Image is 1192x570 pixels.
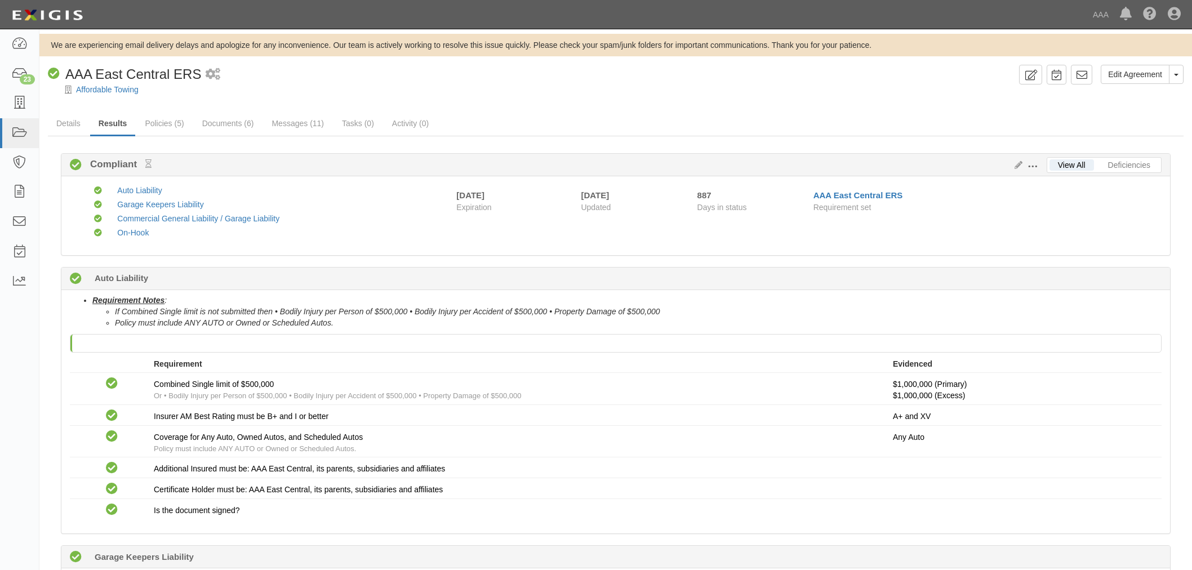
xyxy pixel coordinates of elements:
a: Documents (6) [194,112,263,135]
a: Commercial General Liability / Garage Liability [117,214,279,223]
i: Compliant [106,504,118,516]
a: View All [1049,159,1094,171]
a: Deficiencies [1100,159,1159,171]
span: Policy must include ANY AUTO or Owned or Scheduled Autos. [154,444,356,453]
span: Days in status [697,203,747,212]
a: Edit Results [1010,161,1022,170]
i: Compliant [94,201,102,209]
span: Is the document signed? [154,506,240,515]
i: Compliant [70,159,82,171]
a: Messages (11) [263,112,332,135]
span: Updated [581,203,611,212]
strong: Evidenced [893,359,932,368]
div: [DATE] [581,189,680,201]
i: 1 scheduled workflow [206,69,220,81]
span: Combined Single limit of $500,000 [154,380,274,389]
p: $1,000,000 (Primary) [893,378,1153,401]
span: Policy #6145602 Insurer: Federated Mutual Insurance Company [893,391,965,400]
a: Policies (5) [136,112,192,135]
span: Additional Insured must be: AAA East Central, its parents, subsidiaries and affiliates [154,464,445,473]
i: Compliant [106,410,118,422]
span: Insurer AM Best Rating must be B+ and I or better [154,412,328,421]
i: Compliant 887 days (since 03/10/2023) [70,273,82,285]
span: Requirement set [813,203,871,212]
span: Coverage for Any Auto, Owned Autos, and Scheduled Autos [154,433,363,442]
div: Since 03/10/2023 [697,189,805,201]
li: : [92,295,1162,328]
i: Compliant [94,229,102,237]
img: logo-5460c22ac91f19d4615b14bd174203de0afe785f0fc80cf4dbbc73dc1793850b.png [8,5,86,25]
span: Or • Bodily Injury per Person of $500,000 • Bodily Injury per Accident of $500,000 • Property Dam... [154,391,521,400]
li: Policy must include ANY AUTO or Owned or Scheduled Autos. [115,317,1162,328]
i: Compliant [106,483,118,495]
i: Compliant [48,68,60,80]
span: AAA East Central ERS [65,66,201,82]
u: Requirement Notes [92,296,164,305]
small: Pending Review [145,159,152,168]
span: Certificate Holder must be: AAA East Central, its parents, subsidiaries and affiliates [154,485,443,494]
div: 23 [20,74,35,84]
a: Activity (0) [384,112,437,135]
div: We are experiencing email delivery delays and apologize for any inconvenience. Our team is active... [39,39,1192,51]
i: Compliant [106,378,118,390]
i: Compliant [94,215,102,223]
a: Edit Agreement [1101,65,1169,84]
p: A+ and XV [893,411,1153,422]
i: Help Center - Complianz [1143,8,1157,21]
a: Details [48,112,89,135]
span: Expiration [456,202,572,213]
b: Garage Keepers Liability [95,551,194,563]
a: AAA [1087,3,1114,26]
i: Compliant 145 days (since 03/21/2025) [70,551,82,563]
div: [DATE] [456,189,484,201]
a: Tasks (0) [333,112,382,135]
i: Compliant [106,462,118,474]
p: Any Auto [893,431,1153,443]
div: AAA East Central ERS [48,65,201,84]
a: On-Hook [117,228,149,237]
li: If Combined Single limit is not submitted then • Bodily Injury per Person of $500,000 • Bodily In... [115,306,1162,317]
a: Auto Liability [117,186,162,195]
a: Affordable Towing [76,85,139,94]
i: Compliant [106,431,118,443]
a: AAA East Central ERS [813,190,903,200]
a: Garage Keepers Liability [117,200,203,209]
b: Auto Liability [95,272,148,284]
strong: Requirement [154,359,202,368]
i: Compliant [94,187,102,195]
a: Results [90,112,136,136]
b: Compliant [82,158,152,171]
